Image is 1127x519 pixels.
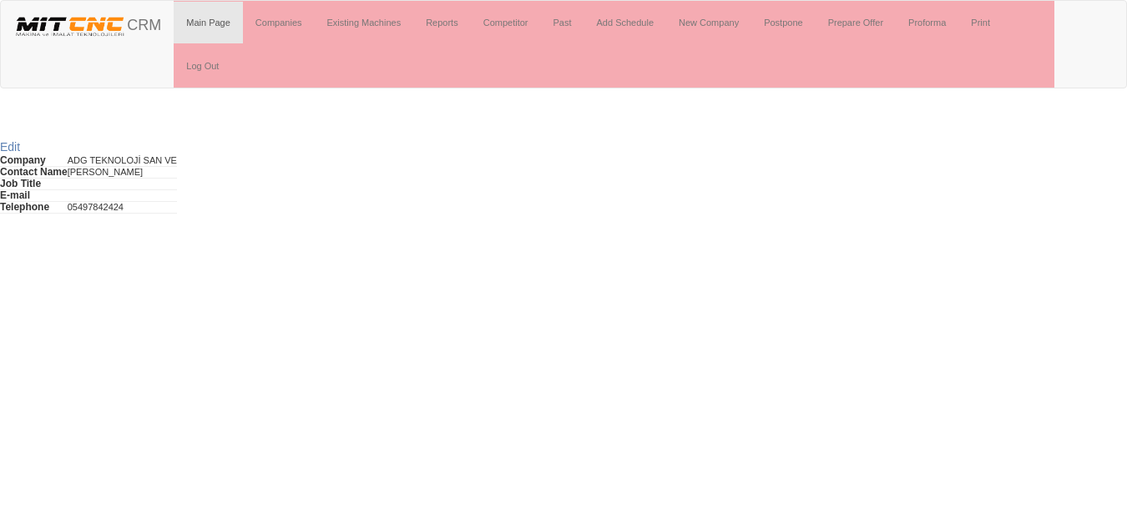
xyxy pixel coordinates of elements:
[896,2,958,43] a: Proforma
[666,2,751,43] a: New Company
[13,13,127,38] img: header.png
[471,2,541,43] a: Competitor
[243,2,315,43] a: Companies
[68,202,177,214] td: 05497842424
[174,45,231,87] a: Log Out
[174,2,243,43] a: Main Page
[584,2,667,43] a: Add Schedule
[413,2,471,43] a: Reports
[1,1,174,43] a: CRM
[816,2,896,43] a: Prepare Offer
[958,2,1003,43] a: Print
[68,155,177,167] td: ADG TEKNOLOJİ SAN VE
[540,2,584,43] a: Past
[68,167,177,179] td: [PERSON_NAME]
[315,2,414,43] a: Existing Machines
[751,2,815,43] a: Postpone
